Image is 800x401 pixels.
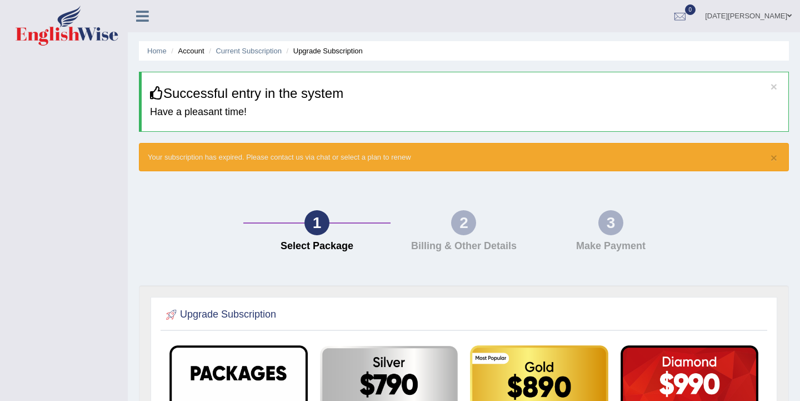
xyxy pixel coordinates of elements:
[150,107,780,118] h4: Have a pleasant time!
[771,81,777,92] button: ×
[150,86,780,101] h3: Successful entry in the system
[771,152,777,164] button: ×
[249,241,384,252] h4: Select Package
[216,47,282,55] a: Current Subscription
[451,210,476,235] div: 2
[139,143,789,171] div: Your subscription has expired. Please contact us via chat or select a plan to renew
[147,47,167,55] a: Home
[598,210,623,235] div: 3
[168,46,204,56] li: Account
[163,306,276,323] h2: Upgrade Subscription
[685,4,696,15] span: 0
[396,241,532,252] h4: Billing & Other Details
[543,241,678,252] h4: Make Payment
[304,210,329,235] div: 1
[284,46,363,56] li: Upgrade Subscription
